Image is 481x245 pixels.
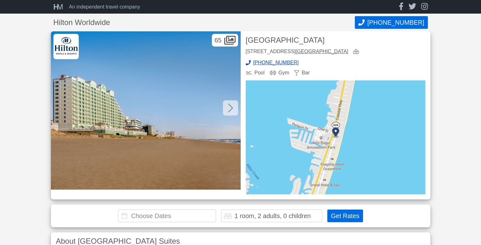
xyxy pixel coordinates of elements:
button: Get Rates [327,210,363,222]
div: [STREET_ADDRESS] [246,49,348,55]
span: H [53,3,57,11]
span: M [57,3,61,11]
h1: Hilton Worldwide [53,19,355,26]
div: 1 room, 2 adults, 0 children [234,213,311,219]
img: map [246,80,425,194]
div: Pool [246,70,265,75]
button: Call [355,16,428,29]
div: Bar [294,70,310,75]
input: Choose Dates [118,210,216,222]
img: Featured [51,31,241,190]
a: [GEOGRAPHIC_DATA] [296,49,348,54]
span: [PHONE_NUMBER] [253,60,299,65]
h3: About [GEOGRAPHIC_DATA] Suites [56,237,425,245]
a: HM [53,3,66,11]
a: twitter [409,3,416,11]
div: Gym [270,70,289,75]
a: facebook [399,3,404,11]
img: Hilton Worldwide [53,34,79,59]
div: An independent travel company [69,4,140,9]
div: 65 [212,34,238,47]
span: [PHONE_NUMBER] [367,19,424,26]
h2: [GEOGRAPHIC_DATA] [246,36,425,44]
a: instagram [421,3,428,11]
a: view map [353,49,361,55]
